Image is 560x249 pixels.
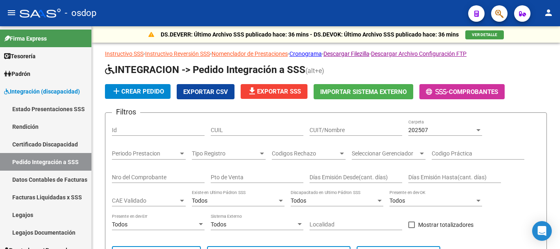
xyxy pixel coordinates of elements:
[112,221,127,228] span: Todos
[419,84,505,99] button: -Comprobantes
[112,106,140,118] h3: Filtros
[247,86,257,96] mat-icon: file_download
[305,67,324,75] span: (alt+e)
[112,150,178,157] span: Periodo Prestacion
[4,69,30,78] span: Padrón
[544,8,553,18] mat-icon: person
[320,88,407,96] span: Importar Sistema Externo
[112,88,164,95] span: Crear Pedido
[112,86,121,96] mat-icon: add
[192,150,258,157] span: Tipo Registro
[323,50,369,57] a: Descargar Filezilla
[418,220,473,230] span: Mostrar totalizadores
[192,197,207,204] span: Todos
[389,197,405,204] span: Todos
[7,8,16,18] mat-icon: menu
[408,127,428,133] span: 202507
[426,88,449,96] span: -
[352,150,418,157] span: Seleccionar Gerenciador
[105,84,171,99] button: Crear Pedido
[105,64,305,75] span: INTEGRACION -> Pedido Integración a SSS
[177,84,234,99] button: Exportar CSV
[211,221,226,228] span: Todos
[212,50,288,57] a: Nomenclador de Prestaciones
[145,50,210,57] a: Instructivo Reversión SSS
[371,50,467,57] a: Descargar Archivo Configuración FTP
[183,88,228,96] span: Exportar CSV
[291,197,306,204] span: Todos
[105,49,547,58] p: - - - - -
[449,88,498,96] span: Comprobantes
[65,4,96,22] span: - osdop
[161,30,459,39] p: DS.DEVERR: Último Archivo SSS publicado hace: 36 mins - DS.DEVOK: Último Archivo SSS publicado ha...
[472,32,497,37] span: VER DETALLE
[272,150,338,157] span: Codigos Rechazo
[465,30,504,39] button: VER DETALLE
[4,34,47,43] span: Firma Express
[4,52,36,61] span: Tesorería
[289,50,322,57] a: Cronograma
[112,197,178,204] span: CAE Validado
[314,84,413,99] button: Importar Sistema Externo
[105,50,143,57] a: Instructivo SSS
[532,221,552,241] div: Open Intercom Messenger
[241,84,307,99] button: Exportar SSS
[4,87,80,96] span: Integración (discapacidad)
[247,88,301,95] span: Exportar SSS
